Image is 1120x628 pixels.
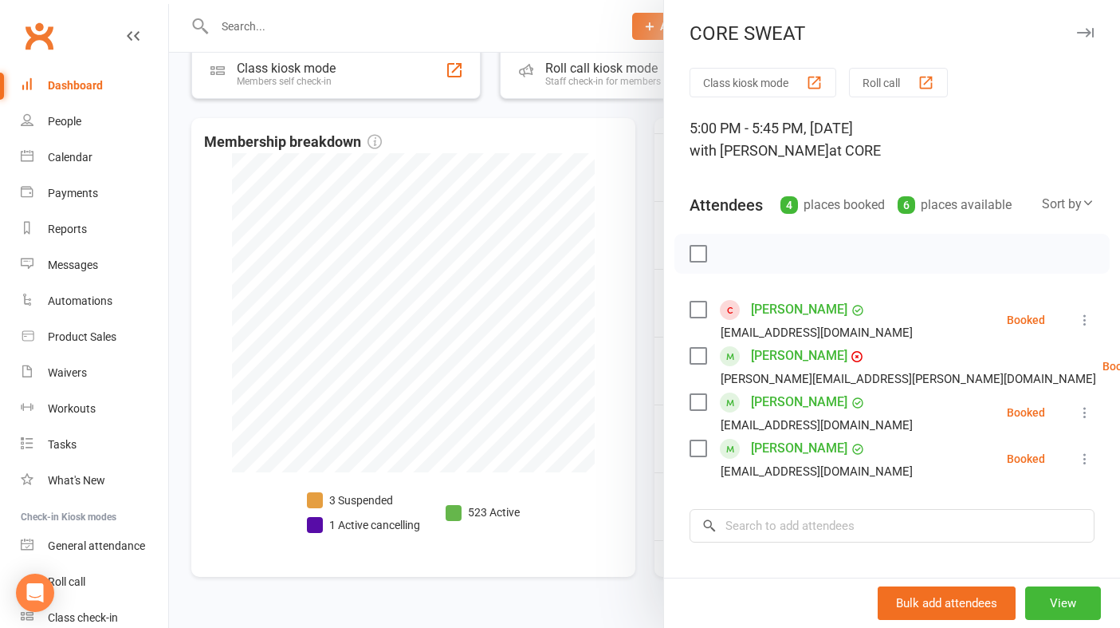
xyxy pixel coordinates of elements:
[21,391,168,427] a: Workouts
[21,68,168,104] a: Dashboard
[48,366,87,379] div: Waivers
[21,104,168,140] a: People
[48,474,105,487] div: What's New
[1007,453,1045,464] div: Booked
[48,330,116,343] div: Product Sales
[48,575,85,588] div: Roll call
[48,402,96,415] div: Workouts
[21,564,168,600] a: Roll call
[664,22,1120,45] div: CORE SWEAT
[48,79,103,92] div: Dashboard
[21,463,168,499] a: What's New
[690,509,1094,543] input: Search to add attendees
[21,247,168,283] a: Messages
[751,389,847,415] a: [PERSON_NAME]
[1025,587,1101,620] button: View
[780,196,798,214] div: 4
[690,142,829,159] span: with [PERSON_NAME]
[21,528,168,564] a: General attendance kiosk mode
[829,142,881,159] span: at CORE
[21,176,168,211] a: Payments
[48,438,77,451] div: Tasks
[19,16,59,56] a: Clubworx
[21,355,168,391] a: Waivers
[780,194,885,216] div: places booked
[849,68,948,97] button: Roll call
[48,294,112,307] div: Automations
[1007,407,1045,418] div: Booked
[21,283,168,319] a: Automations
[721,415,913,436] div: [EMAIL_ADDRESS][DOMAIN_NAME]
[721,369,1096,389] div: [PERSON_NAME][EMAIL_ADDRESS][PERSON_NAME][DOMAIN_NAME]
[16,574,54,612] div: Open Intercom Messenger
[48,539,145,552] div: General attendance
[48,611,118,624] div: Class check-in
[751,343,847,369] a: [PERSON_NAME]
[21,140,168,176] a: Calendar
[751,436,847,461] a: [PERSON_NAME]
[21,211,168,247] a: Reports
[21,319,168,355] a: Product Sales
[21,427,168,463] a: Tasks
[1042,194,1094,215] div: Sort by
[898,196,915,214] div: 6
[690,68,836,97] button: Class kiosk mode
[48,259,98,271] div: Messages
[48,187,98,199] div: Payments
[721,461,913,482] div: [EMAIL_ADDRESS][DOMAIN_NAME]
[1007,314,1045,326] div: Booked
[48,223,87,235] div: Reports
[48,151,92,164] div: Calendar
[48,115,81,128] div: People
[690,117,1094,162] div: 5:00 PM - 5:45 PM, [DATE]
[878,587,1016,620] button: Bulk add attendees
[898,194,1012,216] div: places available
[721,322,913,343] div: [EMAIL_ADDRESS][DOMAIN_NAME]
[751,297,847,322] a: [PERSON_NAME]
[690,194,763,216] div: Attendees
